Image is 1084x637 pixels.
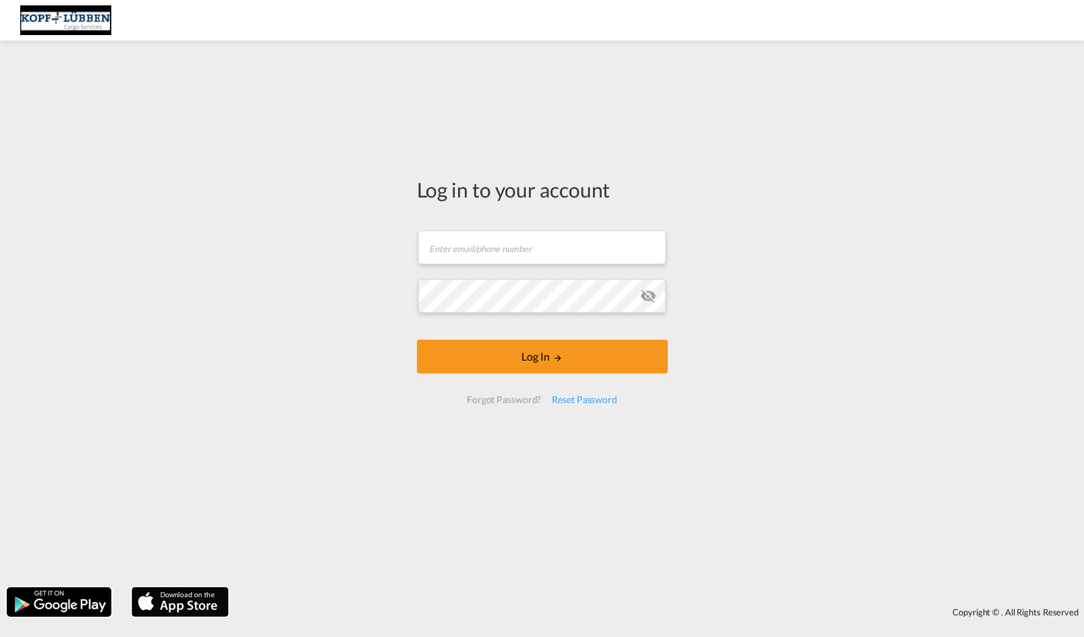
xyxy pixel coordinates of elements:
div: Copyright © . All Rights Reserved [235,601,1084,624]
div: Forgot Password? [461,388,546,412]
div: Reset Password [546,388,623,412]
div: Log in to your account [417,175,668,204]
input: Enter email/phone number [418,231,666,264]
img: apple.png [130,586,230,618]
img: google.png [5,586,113,618]
img: 25cf3bb0aafc11ee9c4fdbd399af7748.JPG [20,5,111,36]
button: LOGIN [417,340,668,373]
md-icon: icon-eye-off [640,288,656,304]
